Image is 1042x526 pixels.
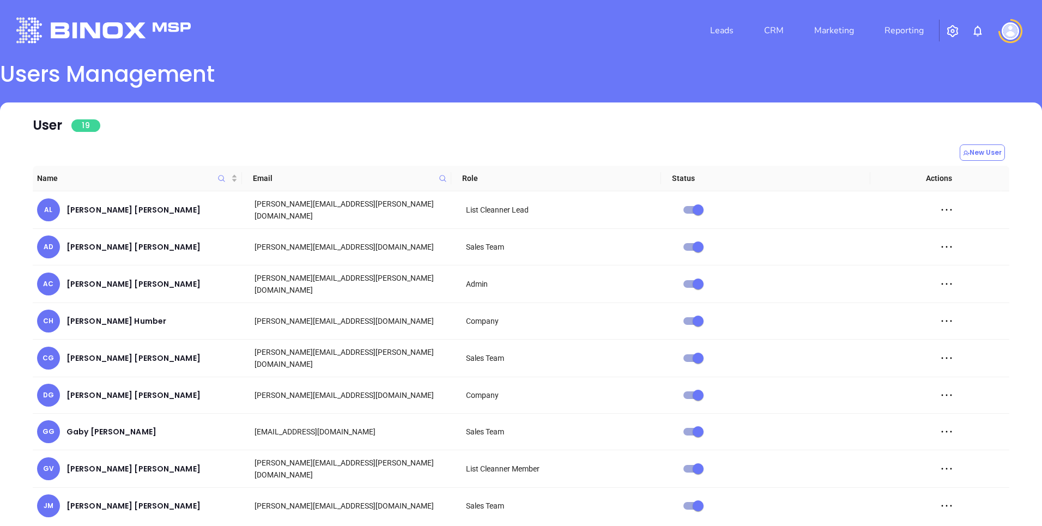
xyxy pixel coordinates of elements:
[66,499,201,512] div: [PERSON_NAME] [PERSON_NAME]
[466,352,662,364] div: Sales Team
[661,166,870,191] th: Status
[71,119,100,132] span: 19
[971,25,984,38] img: iconNotification
[37,420,60,443] div: GG
[253,172,434,184] span: Email
[16,17,191,43] img: logo
[37,198,60,221] div: AL
[33,116,100,135] div: User
[466,463,662,475] div: List Cleanner Member
[37,347,60,370] div: CG
[466,204,662,216] div: List Cleanner Lead
[255,500,450,512] div: [PERSON_NAME][EMAIL_ADDRESS][DOMAIN_NAME]
[960,144,1005,161] button: New User
[466,500,662,512] div: Sales Team
[255,346,450,370] div: [PERSON_NAME][EMAIL_ADDRESS][PERSON_NAME][DOMAIN_NAME]
[37,235,60,258] div: AD
[255,315,450,327] div: [PERSON_NAME][EMAIL_ADDRESS][DOMAIN_NAME]
[255,457,450,481] div: [PERSON_NAME][EMAIL_ADDRESS][PERSON_NAME][DOMAIN_NAME]
[66,462,201,475] div: [PERSON_NAME] [PERSON_NAME]
[66,389,201,402] div: [PERSON_NAME] [PERSON_NAME]
[760,20,788,41] a: CRM
[33,166,242,191] th: Name
[37,494,60,517] div: JM
[946,25,959,38] img: iconSetting
[37,457,60,480] div: GV
[255,426,450,438] div: [EMAIL_ADDRESS][DOMAIN_NAME]
[66,240,201,253] div: [PERSON_NAME] [PERSON_NAME]
[1002,22,1019,40] img: user
[66,352,201,365] div: [PERSON_NAME] [PERSON_NAME]
[66,203,201,216] div: [PERSON_NAME] [PERSON_NAME]
[810,20,858,41] a: Marketing
[466,278,662,290] div: Admin
[466,315,662,327] div: Company
[255,389,450,401] div: [PERSON_NAME][EMAIL_ADDRESS][DOMAIN_NAME]
[255,272,450,296] div: [PERSON_NAME][EMAIL_ADDRESS][PERSON_NAME][DOMAIN_NAME]
[880,20,928,41] a: Reporting
[466,426,662,438] div: Sales Team
[255,198,450,222] div: [PERSON_NAME][EMAIL_ADDRESS][PERSON_NAME][DOMAIN_NAME]
[66,315,166,328] div: [PERSON_NAME] Humber
[870,166,1001,191] th: Actions
[37,310,60,332] div: CH
[451,166,661,191] th: Role
[66,277,201,291] div: [PERSON_NAME] [PERSON_NAME]
[255,241,450,253] div: [PERSON_NAME][EMAIL_ADDRESS][DOMAIN_NAME]
[706,20,738,41] a: Leads
[466,389,662,401] div: Company
[466,241,662,253] div: Sales Team
[37,273,60,295] div: AC
[37,172,229,184] span: Name
[66,425,156,438] div: Gaby [PERSON_NAME]
[37,384,60,407] div: DG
